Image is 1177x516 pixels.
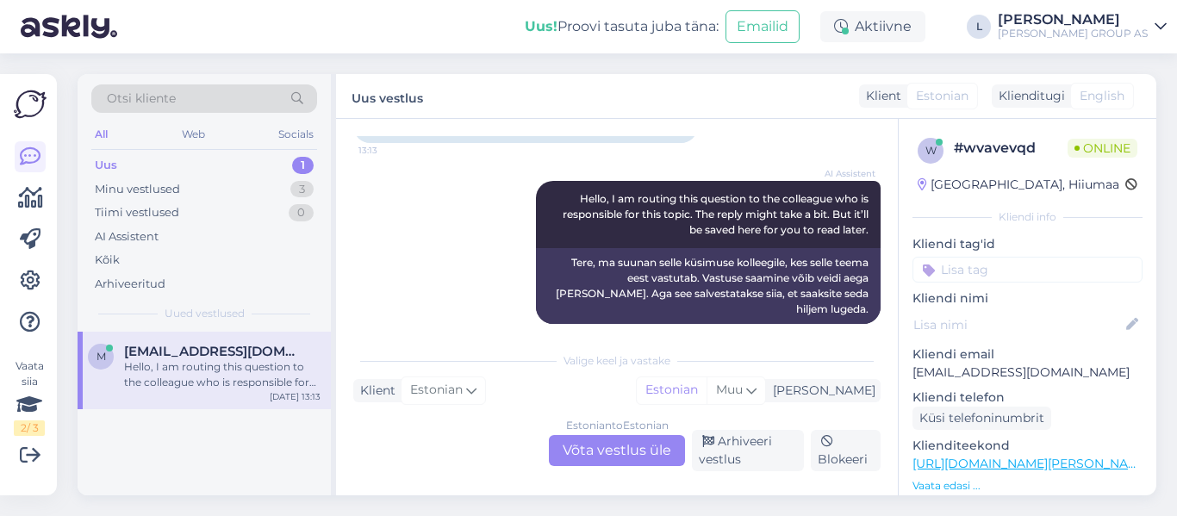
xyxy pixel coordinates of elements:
[925,144,937,157] span: w
[14,420,45,436] div: 2 / 3
[1080,87,1124,105] span: English
[912,478,1143,494] p: Vaata edasi ...
[637,377,707,403] div: Estonian
[859,87,901,105] div: Klient
[918,176,1119,194] div: [GEOGRAPHIC_DATA], Hiiumaa
[290,181,314,198] div: 3
[352,84,423,108] label: Uus vestlus
[913,315,1123,334] input: Lisa nimi
[270,390,321,403] div: [DATE] 13:13
[912,235,1143,253] p: Kliendi tag'id
[525,18,557,34] b: Uus!
[91,123,111,146] div: All
[14,358,45,436] div: Vaata siia
[563,192,871,236] span: Hello, I am routing this question to the colleague who is responsible for this topic. The reply m...
[536,248,881,324] div: Tere, ma suunan selle küsimuse kolleegile, kes selle teema eest vastutab. Vastuse saamine võib ve...
[97,350,106,363] span: m
[998,13,1148,27] div: [PERSON_NAME]
[95,157,117,174] div: Uus
[95,204,179,221] div: Tiimi vestlused
[912,389,1143,407] p: Kliendi telefon
[820,11,925,42] div: Aktiivne
[178,123,209,146] div: Web
[566,418,669,433] div: Estonian to Estonian
[912,345,1143,364] p: Kliendi email
[811,167,875,180] span: AI Assistent
[912,257,1143,283] input: Lisa tag
[912,209,1143,225] div: Kliendi info
[124,344,303,359] span: marko.loorits@gmail.com
[95,228,159,246] div: AI Assistent
[912,364,1143,382] p: [EMAIL_ADDRESS][DOMAIN_NAME]
[353,382,395,400] div: Klient
[275,123,317,146] div: Socials
[692,430,804,471] div: Arhiveeri vestlus
[992,87,1065,105] div: Klienditugi
[967,15,991,39] div: L
[353,353,881,369] div: Valige keel ja vastake
[525,16,719,37] div: Proovi tasuta juba täna:
[95,276,165,293] div: Arhiveeritud
[912,456,1150,471] a: [URL][DOMAIN_NAME][PERSON_NAME]
[916,87,968,105] span: Estonian
[410,381,463,400] span: Estonian
[912,289,1143,308] p: Kliendi nimi
[998,27,1148,40] div: [PERSON_NAME] GROUP AS
[1068,139,1137,158] span: Online
[95,252,120,269] div: Kõik
[811,325,875,338] span: Nähtud ✓ 13:13
[912,407,1051,430] div: Küsi telefoninumbrit
[289,204,314,221] div: 0
[998,13,1167,40] a: [PERSON_NAME][PERSON_NAME] GROUP AS
[165,306,245,321] span: Uued vestlused
[954,138,1068,159] div: # wvavevqd
[549,435,685,466] div: Võta vestlus üle
[716,382,743,397] span: Muu
[95,181,180,198] div: Minu vestlused
[766,382,875,400] div: [PERSON_NAME]
[107,90,176,108] span: Otsi kliente
[124,359,321,390] div: Hello, I am routing this question to the colleague who is responsible for this topic. The reply m...
[726,10,800,43] button: Emailid
[811,430,881,471] div: Blokeeri
[292,157,314,174] div: 1
[912,437,1143,455] p: Klienditeekond
[358,144,423,157] span: 13:13
[14,88,47,121] img: Askly Logo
